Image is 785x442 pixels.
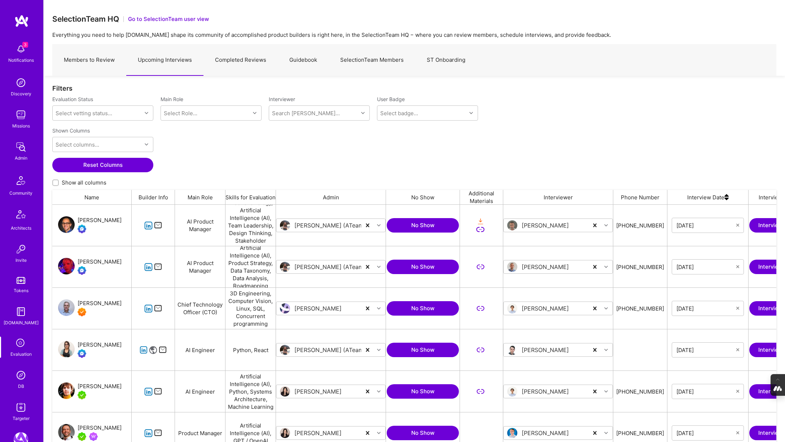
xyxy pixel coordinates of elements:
[14,108,28,122] img: teamwork
[503,190,613,204] div: Interviewer
[78,382,122,391] div: [PERSON_NAME]
[78,266,86,275] img: Evaluation Call Booked
[272,109,340,117] div: Search [PERSON_NAME]...
[616,429,664,437] div: [PHONE_NUMBER]
[175,190,225,204] div: Main Role
[225,190,276,204] div: Skills for Evaluation
[507,262,517,272] img: User Avatar
[58,424,75,441] img: User Avatar
[386,190,460,204] div: No Show
[361,111,365,115] i: icon Chevron
[154,304,162,313] i: icon Mail
[377,390,381,393] i: icon Chevron
[58,382,122,401] a: User Avatar[PERSON_NAME]A.Teamer in Residence
[280,220,290,230] img: User Avatar
[4,319,39,326] div: [DOMAIN_NAME]
[58,216,122,235] a: User Avatar[PERSON_NAME]Evaluation Call Booked
[78,225,86,233] img: Evaluation Call Booked
[387,384,459,399] button: No Show
[14,287,28,294] div: Tokens
[144,263,153,271] i: icon linkedIn
[154,429,162,437] i: icon Mail
[387,260,459,274] button: No Show
[10,350,32,358] div: Evaluation
[14,337,28,350] i: icon SelectionTeam
[154,221,162,230] i: icon Mail
[14,42,28,56] img: bell
[58,382,75,399] img: User Avatar
[78,308,86,316] img: Exceptional A.Teamer
[144,387,153,396] i: icon linkedIn
[175,288,225,329] div: Chief Technology Officer (CTO)
[676,222,736,229] input: Select Date...
[616,388,664,395] div: [PHONE_NUMBER]
[377,96,405,103] label: User Badge
[616,222,664,229] div: [PHONE_NUMBER]
[377,348,381,352] i: icon Chevron
[78,299,122,308] div: [PERSON_NAME]
[52,190,132,204] div: Name
[144,304,153,313] i: icon linkedIn
[225,246,276,287] div: Artificial Intelligence (AI), Product Strategy, Data Taxonomy, Data Analysis, Roadmapping
[132,190,175,204] div: Builder Info
[616,263,664,271] div: [PHONE_NUMBER]
[89,432,98,441] img: Been on Mission
[78,424,122,432] div: [PERSON_NAME]
[387,426,459,440] button: No Show
[58,257,122,276] a: User Avatar[PERSON_NAME]Evaluation Call Booked
[14,400,28,415] img: Skill Targeter
[56,141,99,148] div: Select columns...
[476,346,484,354] i: icon LinkSecondary
[8,56,34,64] div: Notifications
[616,305,664,312] div: [PHONE_NUMBER]
[604,224,608,227] i: icon Chevron
[253,111,256,115] i: icon Chevron
[22,42,28,48] span: 3
[676,305,736,312] input: Select Date...
[377,307,381,310] i: icon Chevron
[52,127,90,134] label: Shown Columns
[724,190,729,204] img: sort
[14,140,28,154] img: admin teamwork
[676,429,736,437] input: Select Date...
[276,190,386,204] div: Admin
[78,432,86,441] img: A.Teamer in Residence
[613,190,667,204] div: Phone Number
[476,225,484,234] i: icon LinkSecondary
[14,14,29,27] img: logo
[476,263,484,271] i: icon LinkSecondary
[377,224,381,227] i: icon Chevron
[380,109,418,117] div: Select badge...
[476,387,484,396] i: icon LinkSecondary
[604,265,608,269] i: icon Chevron
[280,303,290,313] img: User Avatar
[175,246,225,287] div: AI Product Manager
[507,303,517,313] img: User Avatar
[18,382,24,390] div: DB
[387,218,459,233] button: No Show
[278,44,329,76] a: Guidebook
[676,263,736,270] input: Select Date...
[225,329,276,370] div: Python, React
[15,154,27,162] div: Admin
[12,172,30,189] img: Community
[225,205,276,246] div: Product Strategy, Artificial Intelligence (AI), Team Leadership, Design Thinking, Stakeholder Man...
[52,44,126,76] a: Members to Review
[144,221,153,230] i: icon linkedIn
[159,346,167,354] i: icon Mail
[52,31,776,39] p: Everything you need to help [DOMAIN_NAME] shape its community of accomplished product builders is...
[225,371,276,412] div: Artificial Intelligence (AI), Python, Systems Architecture, Machine Learning
[604,431,608,435] i: icon Chevron
[62,179,106,186] span: Show all columns
[329,44,415,76] a: SelectionTeam Members
[58,341,75,357] img: User Avatar
[469,111,473,115] i: icon Chevron
[154,387,162,396] i: icon Mail
[280,428,290,438] img: User Avatar
[78,257,122,266] div: [PERSON_NAME]
[476,217,484,226] i: icon OrangeDownload
[164,109,197,117] div: Select Role...
[377,431,381,435] i: icon Chevron
[667,190,749,204] div: Interview Date
[78,341,122,349] div: [PERSON_NAME]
